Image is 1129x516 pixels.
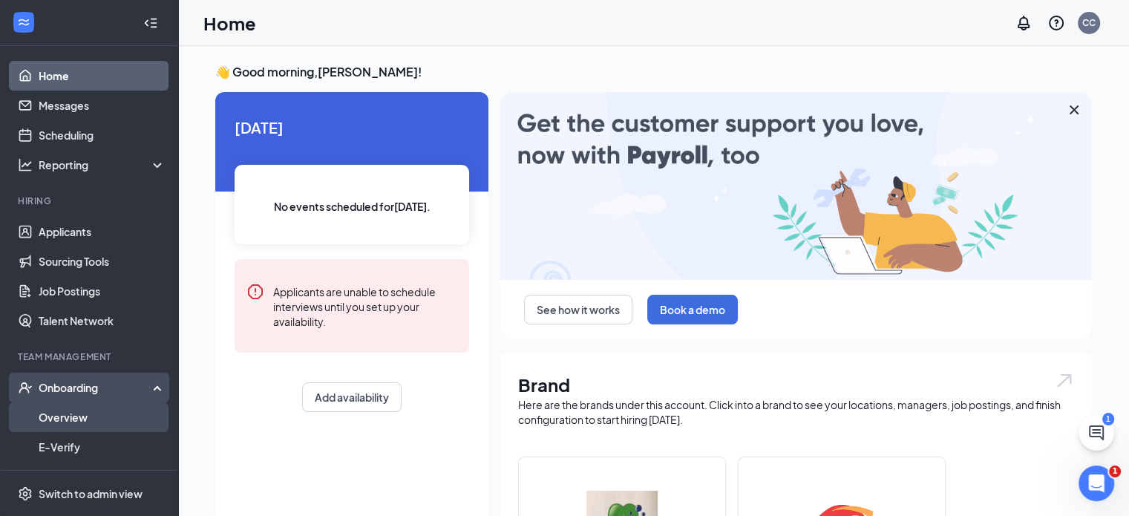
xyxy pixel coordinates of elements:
[18,157,33,172] svg: Analysis
[1055,372,1074,389] img: open.6027fd2a22e1237b5b06.svg
[1065,101,1083,119] svg: Cross
[18,350,163,363] div: Team Management
[1079,415,1114,451] button: ChatActive
[39,91,166,120] a: Messages
[500,92,1092,280] img: payroll-large.gif
[39,462,166,491] a: Onboarding Documents
[18,195,163,207] div: Hiring
[203,10,256,36] h1: Home
[647,295,738,324] button: Book a demo
[39,402,166,432] a: Overview
[1087,424,1105,442] svg: ChatActive
[302,382,402,412] button: Add availability
[143,16,158,30] svg: Collapse
[1047,14,1065,32] svg: QuestionInfo
[18,486,33,501] svg: Settings
[273,283,457,329] div: Applicants are unable to schedule interviews until you set up your availability.
[18,380,33,395] svg: UserCheck
[39,246,166,276] a: Sourcing Tools
[518,372,1074,397] h1: Brand
[39,61,166,91] a: Home
[215,64,1092,80] h3: 👋 Good morning, [PERSON_NAME] !
[1079,466,1114,501] iframe: Intercom live chat
[1102,413,1114,425] div: 1
[39,157,166,172] div: Reporting
[1082,16,1096,29] div: CC
[39,432,166,462] a: E-Verify
[39,380,153,395] div: Onboarding
[518,397,1074,427] div: Here are the brands under this account. Click into a brand to see your locations, managers, job p...
[39,486,143,501] div: Switch to admin view
[235,116,469,139] span: [DATE]
[39,120,166,150] a: Scheduling
[16,15,31,30] svg: WorkstreamLogo
[1015,14,1033,32] svg: Notifications
[39,217,166,246] a: Applicants
[274,198,431,215] span: No events scheduled for [DATE] .
[39,276,166,306] a: Job Postings
[39,306,166,336] a: Talent Network
[524,295,632,324] button: See how it works
[246,283,264,301] svg: Error
[1109,466,1121,477] span: 1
